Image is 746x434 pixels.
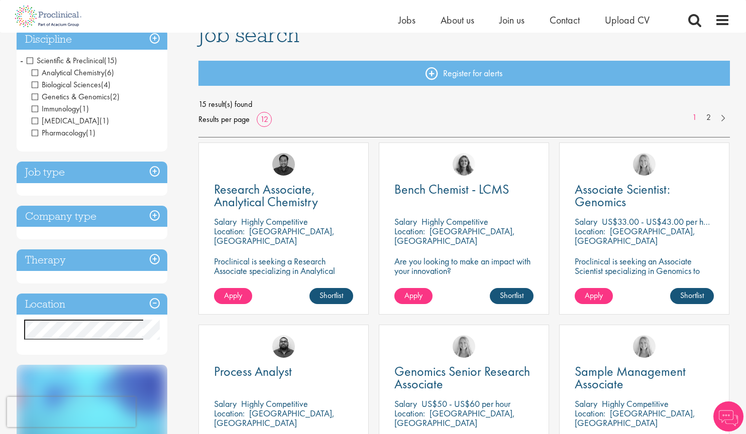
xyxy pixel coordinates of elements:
span: Salary [394,216,417,227]
span: (6) [104,67,114,78]
span: Analytical Chemistry [32,67,104,78]
span: Genetics & Genomics [32,91,110,102]
a: Shortlist [309,288,353,304]
p: US$33.00 - US$43.00 per hour [602,216,714,227]
p: Highly Competitive [241,398,308,409]
p: [GEOGRAPHIC_DATA], [GEOGRAPHIC_DATA] [394,407,515,428]
a: Register for alerts [198,61,730,86]
span: (4) [101,79,111,90]
p: [GEOGRAPHIC_DATA], [GEOGRAPHIC_DATA] [575,407,695,428]
p: Highly Competitive [421,216,488,227]
a: Shortlist [490,288,534,304]
span: - [20,53,23,68]
span: Location: [214,407,245,419]
a: Associate Scientist: Genomics [575,183,714,208]
span: Salary [214,398,237,409]
a: Jobs [398,14,415,27]
span: Analytical Chemistry [32,67,114,78]
a: Shannon Briggs [633,153,656,176]
span: Location: [214,225,245,237]
h3: Job type [17,162,167,183]
span: Apply [224,290,242,301]
span: 15 result(s) found [198,97,730,112]
p: Proclinical is seeking an Associate Scientist specializing in Genomics to join a dynamic team in ... [575,256,714,304]
a: Apply [394,288,433,304]
a: Research Associate, Analytical Chemistry [214,183,353,208]
a: Sample Management Associate [575,365,714,390]
span: Salary [394,398,417,409]
a: Upload CV [605,14,650,27]
a: Contact [550,14,580,27]
a: Genomics Senior Research Associate [394,365,534,390]
span: Laboratory Technician [32,115,109,126]
img: Jackie Cerchio [453,153,475,176]
span: Apply [585,290,603,301]
span: Sample Management Associate [575,363,686,392]
img: Ashley Bennett [272,335,295,358]
img: Shannon Briggs [633,335,656,358]
img: Chatbot [713,401,743,431]
span: Location: [394,407,425,419]
span: Scientific & Preclinical [27,55,104,66]
a: Apply [214,288,252,304]
span: Pharmacology [32,127,95,138]
p: Highly Competitive [602,398,669,409]
span: Pharmacology [32,127,86,138]
h3: Therapy [17,249,167,271]
img: Shannon Briggs [453,335,475,358]
span: Results per page [198,112,250,127]
span: Location: [575,407,605,419]
span: Immunology [32,103,89,114]
p: [GEOGRAPHIC_DATA], [GEOGRAPHIC_DATA] [394,225,515,246]
span: Job search [198,21,299,48]
p: [GEOGRAPHIC_DATA], [GEOGRAPHIC_DATA] [214,225,335,246]
span: (1) [79,103,89,114]
p: Are you looking to make an impact with your innovation? [394,256,534,275]
span: Location: [575,225,605,237]
p: [GEOGRAPHIC_DATA], [GEOGRAPHIC_DATA] [575,225,695,246]
h3: Discipline [17,29,167,50]
span: Biological Sciences [32,79,111,90]
span: Apply [404,290,422,301]
span: Scientific & Preclinical [27,55,117,66]
a: Bench Chemist - LCMS [394,183,534,196]
p: Highly Competitive [241,216,308,227]
span: Process Analyst [214,363,292,380]
span: (1) [99,115,109,126]
a: About us [441,14,474,27]
span: Immunology [32,103,79,114]
a: Process Analyst [214,365,353,378]
span: [MEDICAL_DATA] [32,115,99,126]
span: Location: [394,225,425,237]
h3: Location [17,294,167,315]
a: Shortlist [670,288,714,304]
a: Join us [499,14,524,27]
a: 1 [687,112,702,123]
p: US$50 - US$60 per hour [421,398,510,409]
span: Genetics & Genomics [32,91,120,102]
span: Associate Scientist: Genomics [575,181,670,210]
p: [GEOGRAPHIC_DATA], [GEOGRAPHIC_DATA] [214,407,335,428]
span: Biological Sciences [32,79,101,90]
a: Apply [575,288,613,304]
iframe: reCAPTCHA [7,397,136,427]
span: (2) [110,91,120,102]
span: Research Associate, Analytical Chemistry [214,181,318,210]
span: Salary [575,216,597,227]
span: (15) [104,55,117,66]
p: Proclinical is seeking a Research Associate specializing in Analytical Chemistry for a contract r... [214,256,353,304]
span: Salary [214,216,237,227]
img: Mike Raletz [272,153,295,176]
